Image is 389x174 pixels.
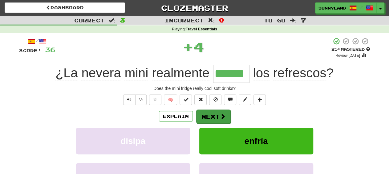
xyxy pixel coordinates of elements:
[224,95,236,105] button: Discuss sentence (alt+u)
[315,2,377,14] a: Sunnyland /
[19,37,55,45] div: /
[209,95,221,105] button: Ignore sentence (alt+i)
[244,136,268,146] span: enfría
[331,47,370,52] div: Mastered
[122,95,147,105] div: Text-to-speech controls
[74,17,104,23] span: Correct
[318,5,346,11] span: Sunnyland
[331,47,341,52] span: 25 %
[165,17,204,23] span: Incorrect
[193,39,204,54] span: 4
[120,16,125,24] span: 3
[5,2,125,13] a: Dashboard
[253,95,266,105] button: Add to collection (alt+a)
[301,16,306,24] span: 7
[196,110,231,124] button: Next
[208,18,215,23] span: :
[81,66,121,80] span: nevera
[360,5,363,9] span: /
[45,46,55,53] span: 36
[19,48,41,53] span: Score:
[249,66,334,80] span: ?
[123,95,136,105] button: Play sentence audio (ctl+space)
[194,95,207,105] button: Reset to 0% Mastered (alt+r)
[19,85,370,91] div: Does the mini fridge really cool soft drinks?
[149,95,161,105] button: Favorite sentence (alt+f)
[199,128,313,154] button: enfría
[109,18,115,23] span: :
[183,37,193,56] span: +
[186,27,217,31] strong: Travel Essentials
[253,66,269,80] span: los
[273,66,326,80] span: refrescos
[55,66,78,80] span: ¿La
[180,95,192,105] button: Set this sentence to 100% Mastered (alt+m)
[134,2,255,13] a: Clozemaster
[239,95,251,105] button: Edit sentence (alt+d)
[76,128,190,154] button: disipa
[290,18,297,23] span: :
[264,17,286,23] span: To go
[152,66,209,80] span: realmente
[135,95,147,105] button: ½
[124,66,148,80] span: mini
[164,95,177,105] button: 🧠
[219,16,224,24] span: 0
[335,53,360,58] small: Review: [DATE]
[120,136,145,146] span: disipa
[159,111,193,122] button: Explain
